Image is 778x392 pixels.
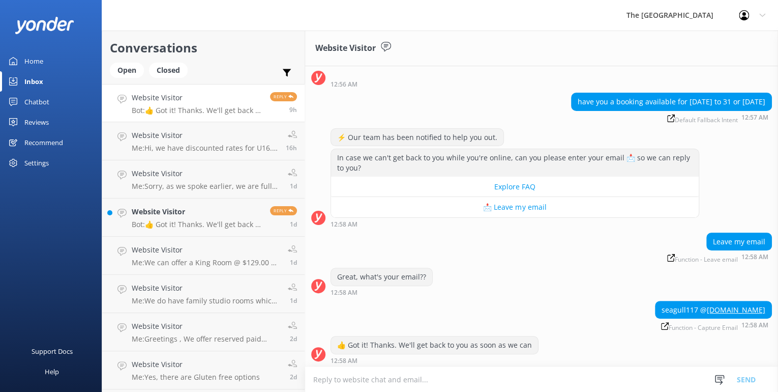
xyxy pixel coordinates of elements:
[102,84,305,122] a: Website VisitorBot:👍 Got it! Thanks. We'll get back to you as soon as we canReply9h
[132,359,260,370] h4: Website Visitor
[24,92,49,112] div: Chatbot
[290,373,297,381] span: 07:59pm 10-Aug-2025 (UTC +12:00) Pacific/Auckland
[132,296,280,305] p: Me: We do have family studio rooms which can accommodate a maximum of 4 guests
[102,199,305,237] a: Website VisitorBot:👍 Got it! Thanks. We'll get back to you as soon as we canReply1d
[132,144,278,153] p: Me: Hi, we have discounted rates for U16. 18 year Olds are considered as adults.
[45,361,59,382] div: Help
[331,289,433,296] div: 12:58am 13-Aug-2025 (UTC +12:00) Pacific/Auckland
[149,63,188,78] div: Closed
[24,112,49,132] div: Reviews
[290,296,297,305] span: 12:09pm 11-Aug-2025 (UTC +12:00) Pacific/Auckland
[24,51,43,71] div: Home
[331,197,699,217] button: 📩 Leave my email
[331,221,357,228] strong: 12:58 AM
[132,373,260,382] p: Me: Yes, there are Gluten free options
[331,81,357,88] strong: 12:56 AM
[110,64,149,75] a: Open
[132,334,280,344] p: Me: Greetings , We offer reserved paid parking & limited paid EV charging stations at $30/day. In...
[290,334,297,343] span: 10:03am 11-Aug-2025 (UTC +12:00) Pacific/Auckland
[132,182,280,191] p: Me: Sorry, as we spoke earlier, we are fully booked on 28/08.
[270,206,297,215] span: Reply
[102,122,305,160] a: Website VisitorMe:Hi, we have discounted rates for U16. 18 year Olds are considered as adults.16h
[571,114,772,123] div: 12:57am 13-Aug-2025 (UTC +12:00) Pacific/Auckland
[741,115,768,123] strong: 12:57 AM
[32,341,73,361] div: Support Docs
[24,132,63,153] div: Recommend
[315,42,376,55] h3: Website Visitor
[132,220,262,229] p: Bot: 👍 Got it! Thanks. We'll get back to you as soon as we can
[664,253,772,263] div: 12:58am 13-Aug-2025 (UTC +12:00) Pacific/Auckland
[655,301,771,319] div: seagull117 @
[572,93,771,110] div: have you a booking available for [DATE] to 31 or [DATE]
[24,153,49,173] div: Settings
[331,177,699,197] button: Explore FAQ
[331,149,699,176] div: In case we can't get back to you while you're online, can you please enter your email 📩 so we can...
[132,206,262,217] h4: Website Visitor
[132,130,278,141] h4: Website Visitor
[289,105,297,114] span: 12:58am 13-Aug-2025 (UTC +12:00) Pacific/Auckland
[149,64,193,75] a: Closed
[741,322,768,331] strong: 12:58 AM
[102,275,305,313] a: Website VisitorMe:We do have family studio rooms which can accommodate a maximum of 4 guests1d
[331,358,357,364] strong: 12:58 AM
[741,254,768,263] strong: 12:58 AM
[331,290,357,296] strong: 12:58 AM
[331,337,538,354] div: 👍 Got it! Thanks. We'll get back to you as soon as we can
[331,220,699,228] div: 12:58am 13-Aug-2025 (UTC +12:00) Pacific/Auckland
[110,38,297,58] h2: Conversations
[290,220,297,229] span: 08:52pm 11-Aug-2025 (UTC +12:00) Pacific/Auckland
[132,168,280,179] h4: Website Visitor
[132,258,280,267] p: Me: We can offer a King Room @ $129.00 or a room with a Queen & a Single Bed @ $149.00 To make a ...
[331,80,612,88] div: 12:56am 13-Aug-2025 (UTC +12:00) Pacific/Auckland
[331,129,503,146] div: ⚡ Our team has been notified to help you out.
[102,351,305,389] a: Website VisitorMe:Yes, there are Gluten free options2d
[655,321,772,331] div: 12:58am 13-Aug-2025 (UTC +12:00) Pacific/Auckland
[667,115,738,123] span: Default Fallback Intent
[132,92,262,103] h4: Website Visitor
[290,258,297,267] span: 02:03pm 11-Aug-2025 (UTC +12:00) Pacific/Auckland
[102,160,305,199] a: Website VisitorMe:Sorry, as we spoke earlier, we are fully booked on 28/08.1d
[661,322,738,331] span: Function - Capture Email
[24,71,43,92] div: Inbox
[102,237,305,275] a: Website VisitorMe:We can offer a King Room @ $129.00 or a room with a Queen & a Single Bed @ $149...
[270,92,297,101] span: Reply
[132,106,262,115] p: Bot: 👍 Got it! Thanks. We'll get back to you as soon as we can
[132,283,280,294] h4: Website Visitor
[707,305,765,315] a: [DOMAIN_NAME]
[110,63,144,78] div: Open
[132,244,280,256] h4: Website Visitor
[290,182,297,190] span: 09:53am 12-Aug-2025 (UTC +12:00) Pacific/Auckland
[331,268,432,286] div: Great, what's your email??
[286,144,297,152] span: 05:51pm 12-Aug-2025 (UTC +12:00) Pacific/Auckland
[667,254,738,263] span: Function - Leave email
[331,357,538,364] div: 12:58am 13-Aug-2025 (UTC +12:00) Pacific/Auckland
[15,17,74,34] img: yonder-white-logo.png
[102,313,305,351] a: Website VisitorMe:Greetings , We offer reserved paid parking & limited paid EV charging stations ...
[707,233,771,250] div: Leave my email
[132,321,280,332] h4: Website Visitor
